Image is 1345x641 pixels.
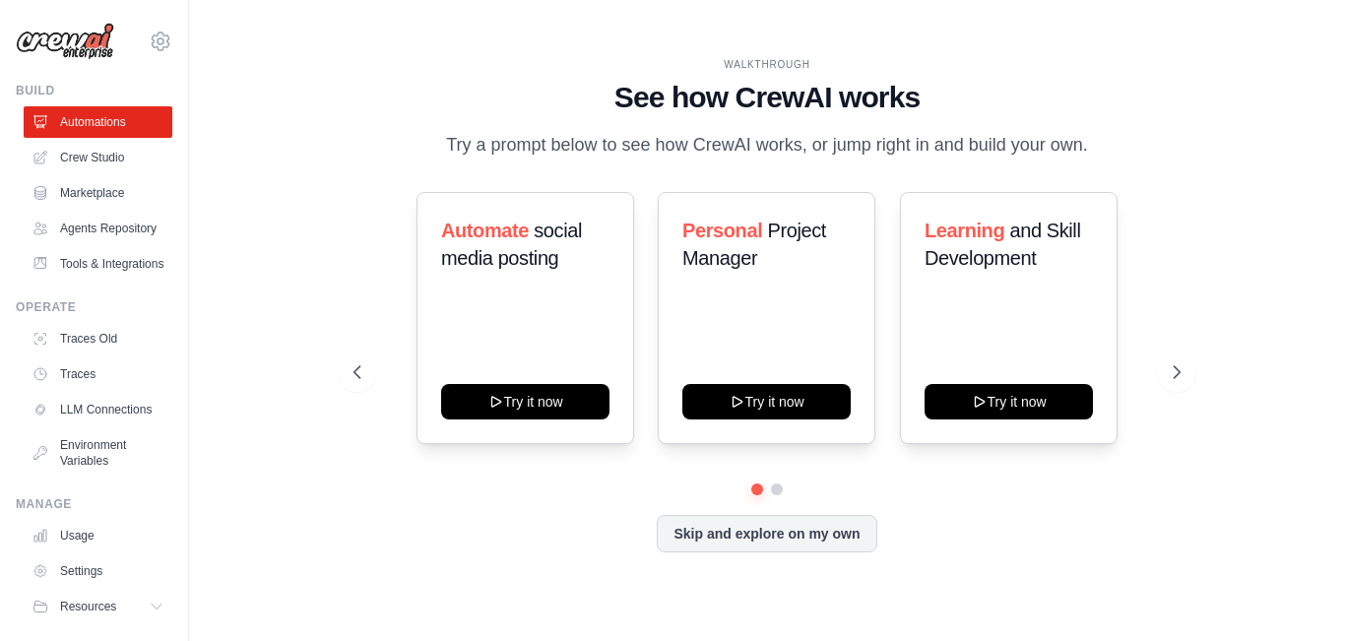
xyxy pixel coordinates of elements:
[24,323,172,354] a: Traces Old
[353,80,1181,115] h1: See how CrewAI works
[24,177,172,209] a: Marketplace
[682,220,826,269] span: Project Manager
[24,213,172,244] a: Agents Repository
[441,220,529,241] span: Automate
[16,496,172,512] div: Manage
[436,131,1098,160] p: Try a prompt below to see how CrewAI works, or jump right in and build your own.
[925,384,1093,419] button: Try it now
[24,358,172,390] a: Traces
[24,394,172,425] a: LLM Connections
[657,515,876,552] button: Skip and explore on my own
[24,591,172,622] button: Resources
[16,23,114,60] img: Logo
[353,57,1181,72] div: WALKTHROUGH
[925,220,1004,241] span: Learning
[24,106,172,138] a: Automations
[682,220,762,241] span: Personal
[441,220,582,269] span: social media posting
[682,384,851,419] button: Try it now
[16,299,172,315] div: Operate
[60,599,116,614] span: Resources
[24,142,172,173] a: Crew Studio
[441,384,609,419] button: Try it now
[24,555,172,587] a: Settings
[24,520,172,551] a: Usage
[24,248,172,280] a: Tools & Integrations
[24,429,172,477] a: Environment Variables
[16,83,172,98] div: Build
[925,220,1080,269] span: and Skill Development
